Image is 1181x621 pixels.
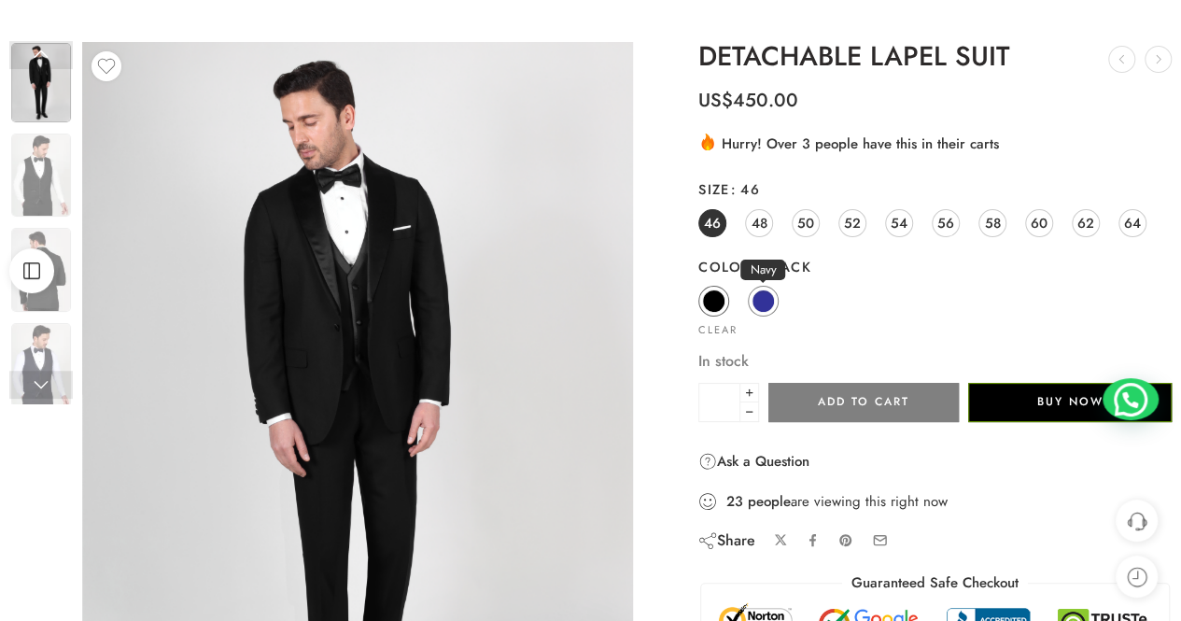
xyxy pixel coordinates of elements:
[698,450,809,473] a: Ask a Question
[698,258,1172,276] label: Color
[698,42,1172,72] h1: DETACHABLE LAPEL SUIT
[698,530,755,551] div: Share
[11,323,71,407] img: cer-nb2838-blk4 (1)
[751,210,766,235] span: 48
[1031,210,1047,235] span: 60
[891,210,907,235] span: 54
[792,209,820,237] a: 50
[698,325,738,335] a: Clear options
[698,383,740,422] input: Product quantity
[698,87,733,114] span: US$
[1025,209,1053,237] a: 60
[932,209,960,237] a: 56
[698,180,1172,199] label: Size
[748,492,791,511] strong: people
[726,492,743,511] strong: 23
[730,179,760,199] span: 46
[984,210,1000,235] span: 58
[752,257,811,276] span: Black
[797,210,814,235] span: 50
[768,383,960,422] button: Add to cart
[698,349,1172,374] p: In stock
[698,87,798,114] bdi: 450.00
[806,533,820,547] a: Share on Facebook
[774,533,788,547] a: Share on X
[1077,210,1094,235] span: 62
[978,209,1006,237] a: 58
[1072,209,1100,237] a: 62
[838,209,866,237] a: 52
[1124,210,1141,235] span: 64
[698,132,1172,154] div: Hurry! Over 3 people have this in their carts
[11,43,71,122] img: cer-nb2838-blk4 (1)
[11,228,71,312] img: cer-nb2838-blk4 (1)
[698,209,726,237] a: 46
[872,532,888,548] a: Email to your friends
[968,383,1172,422] button: Buy Now
[748,286,779,317] a: Navy
[740,260,785,280] span: Navy
[745,209,773,237] a: 48
[698,491,1172,512] div: are viewing this right now
[704,210,721,235] span: 46
[1118,209,1146,237] a: 64
[842,573,1028,593] legend: Guaranteed Safe Checkout
[838,533,853,548] a: Pin on Pinterest
[11,134,71,218] img: cer-nb2838-blk4 (1)
[885,209,913,237] a: 54
[844,210,861,235] span: 52
[937,210,954,235] span: 56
